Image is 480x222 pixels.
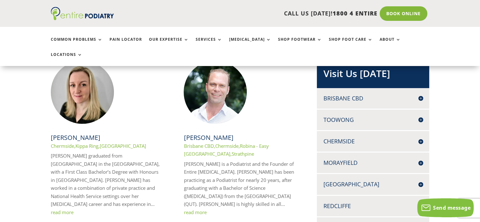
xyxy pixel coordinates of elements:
[184,160,296,208] p: [PERSON_NAME] is a Podiatrist and the Founder of Entire [MEDICAL_DATA]. [PERSON_NAME] has been pr...
[138,9,377,18] p: CALL US [DATE]!
[323,137,423,145] h4: Chermside
[149,37,189,51] a: Our Expertise
[323,159,423,167] h4: Morayfield
[51,61,114,124] img: Rachael Edmonds
[51,209,74,215] a: read more
[196,37,222,51] a: Services
[323,116,423,124] h4: Toowong
[184,143,214,149] a: Brisbane CBD
[323,202,423,210] h4: Redcliffe
[110,37,142,51] a: Pain Locator
[51,133,100,142] a: [PERSON_NAME]
[380,37,401,51] a: About
[278,37,322,51] a: Shop Footwear
[184,133,233,142] a: [PERSON_NAME]
[51,142,163,150] p: , ,
[51,152,163,208] p: [PERSON_NAME] graduated from [GEOGRAPHIC_DATA] in the [GEOGRAPHIC_DATA], with a First Class Bache...
[51,52,82,66] a: Locations
[184,209,206,215] a: read more
[75,143,98,149] a: Kippa Ring
[333,9,377,17] span: 1800 4 ENTIRE
[184,61,247,124] img: Chris Hope
[329,37,373,51] a: Shop Foot Care
[229,37,271,51] a: [MEDICAL_DATA]
[323,67,423,83] h2: Visit Us [DATE]
[323,180,423,188] h4: [GEOGRAPHIC_DATA]
[51,15,114,21] a: Entire Podiatry
[231,151,254,157] a: Strathpine
[433,204,471,211] span: Send message
[215,143,238,149] a: Chermside
[51,37,103,51] a: Common Problems
[380,6,427,21] a: Book Online
[51,143,74,149] a: Chermside
[51,7,114,20] img: logo (1)
[323,94,423,102] h4: Brisbane CBD
[100,143,146,149] a: [GEOGRAPHIC_DATA]
[184,142,296,158] p: , , ,
[417,198,474,217] button: Send message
